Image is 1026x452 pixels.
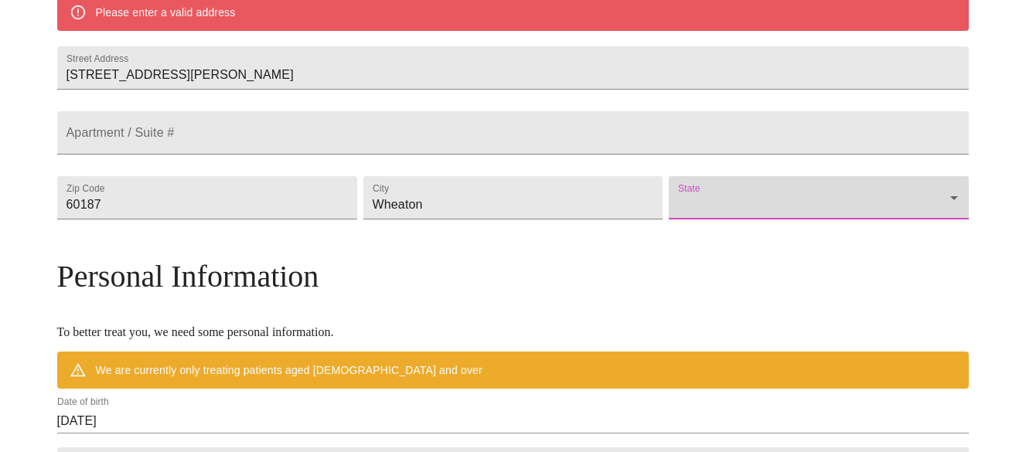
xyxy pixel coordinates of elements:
h3: Personal Information [57,258,970,294]
div: We are currently only treating patients aged [DEMOGRAPHIC_DATA] and over [96,356,482,384]
p: To better treat you, we need some personal information. [57,325,970,339]
div: ​ [669,176,969,219]
label: Date of birth [57,398,109,407]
